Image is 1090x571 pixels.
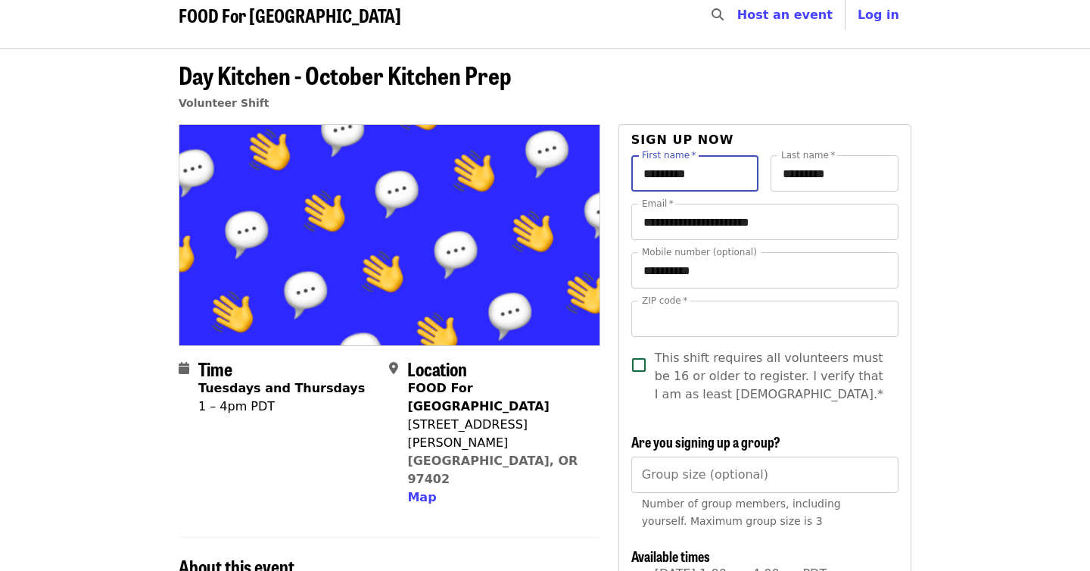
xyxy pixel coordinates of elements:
span: Sign up now [631,133,734,147]
input: Mobile number (optional) [631,252,898,289]
span: Day Kitchen - October Kitchen Prep [179,57,512,92]
span: Number of group members, including yourself. Maximum group size is 3 [642,498,841,527]
div: [STREET_ADDRESS][PERSON_NAME] [407,416,587,452]
label: ZIP code [642,296,687,305]
span: Log in [858,8,899,22]
div: 1 – 4pm PDT [198,398,365,416]
i: calendar icon [179,361,189,376]
input: Last name [771,155,898,192]
a: Volunteer Shift [179,97,269,109]
a: [GEOGRAPHIC_DATA], OR 97402 [407,454,578,486]
span: This shift requires all volunteers must be 16 or older to register. I verify that I am as least [... [655,349,886,404]
span: FOOD For [GEOGRAPHIC_DATA] [179,2,401,28]
label: Email [642,199,674,208]
input: First name [631,155,759,192]
img: Day Kitchen - October Kitchen Prep organized by FOOD For Lane County [179,125,599,345]
a: FOOD For [GEOGRAPHIC_DATA] [179,5,401,27]
strong: FOOD For [GEOGRAPHIC_DATA] [407,381,549,413]
i: search icon [712,8,724,22]
a: Host an event [737,8,833,22]
input: Email [631,204,898,240]
span: Time [198,355,232,382]
span: Are you signing up a group? [631,432,780,451]
label: Mobile number (optional) [642,248,757,257]
i: map-marker-alt icon [389,361,398,376]
span: Available times [631,546,710,566]
input: [object Object] [631,457,898,493]
label: First name [642,151,696,160]
span: Map [407,490,436,504]
strong: Tuesdays and Thursdays [198,381,365,395]
label: Last name [781,151,835,160]
button: Map [407,488,436,507]
span: Location [407,355,467,382]
input: ZIP code [631,301,898,337]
